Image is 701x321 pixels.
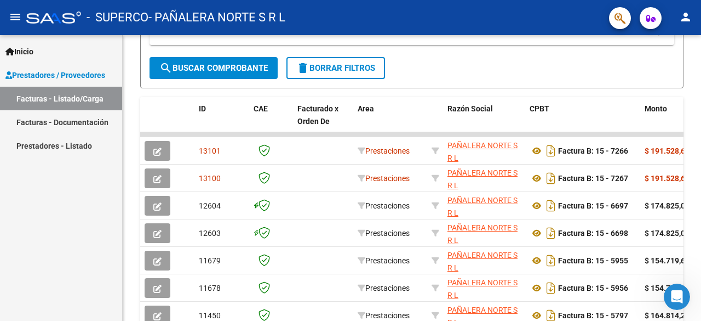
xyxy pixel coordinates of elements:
[525,97,640,145] datatable-header-cell: CPBT
[199,229,221,238] span: 12603
[9,10,22,24] mat-icon: menu
[296,61,309,75] mat-icon: delete
[353,97,427,145] datatable-header-cell: Area
[679,10,692,24] mat-icon: person
[645,174,689,183] strong: $ 191.528,64
[558,311,628,320] strong: Factura B: 15 - 5797
[558,147,628,155] strong: Factura B: 15 - 7266
[150,57,278,79] button: Buscar Comprobante
[447,168,518,190] span: PAÑALERA NORTE S R L
[544,197,558,215] i: Descargar documento
[447,141,518,162] span: PAÑALERA NORTE S R L
[443,97,525,145] datatable-header-cell: Razón Social
[358,256,410,265] span: Prestaciones
[199,147,221,155] span: 13101
[447,104,493,113] span: Razón Social
[199,284,221,292] span: 11678
[447,139,521,162] div: 30677420622
[447,277,521,300] div: 30677420622
[544,224,558,242] i: Descargar documento
[148,5,285,30] span: - PAÑALERA NORTE S R L
[645,201,689,210] strong: $ 174.825,01
[447,167,521,190] div: 30677420622
[447,278,518,300] span: PAÑALERA NORTE S R L
[358,174,410,183] span: Prestaciones
[358,284,410,292] span: Prestaciones
[664,284,690,310] iframe: Intercom live chat
[447,251,518,272] span: PAÑALERA NORTE S R L
[194,97,249,145] datatable-header-cell: ID
[358,201,410,210] span: Prestaciones
[249,97,293,145] datatable-header-cell: CAE
[199,311,221,320] span: 11450
[544,252,558,269] i: Descargar documento
[645,256,689,265] strong: $ 154.719,61
[544,142,558,160] i: Descargar documento
[447,222,521,245] div: 30677420622
[558,256,628,265] strong: Factura B: 15 - 5955
[293,97,353,145] datatable-header-cell: Facturado x Orden De
[297,104,338,126] span: Facturado x Orden De
[558,284,628,292] strong: Factura B: 15 - 5956
[558,174,628,183] strong: Factura B: 15 - 7267
[5,69,105,81] span: Prestadores / Proveedores
[199,201,221,210] span: 12604
[645,311,689,320] strong: $ 164.814,29
[558,201,628,210] strong: Factura B: 15 - 6697
[447,194,521,217] div: 30677420622
[199,174,221,183] span: 13100
[558,229,628,238] strong: Factura B: 15 - 6698
[296,63,375,73] span: Borrar Filtros
[544,170,558,187] i: Descargar documento
[159,63,268,73] span: Buscar Comprobante
[358,311,410,320] span: Prestaciones
[530,104,549,113] span: CPBT
[645,284,689,292] strong: $ 154.719,61
[645,147,689,155] strong: $ 191.528,64
[199,256,221,265] span: 11679
[199,104,206,113] span: ID
[159,61,173,75] mat-icon: search
[544,279,558,297] i: Descargar documento
[447,196,518,217] span: PAÑALERA NORTE S R L
[447,249,521,272] div: 30677420622
[254,104,268,113] span: CAE
[87,5,148,30] span: - SUPERCO
[645,229,689,238] strong: $ 174.825,01
[286,57,385,79] button: Borrar Filtros
[358,147,410,155] span: Prestaciones
[645,104,667,113] span: Monto
[358,229,410,238] span: Prestaciones
[358,104,374,113] span: Area
[447,223,518,245] span: PAÑALERA NORTE S R L
[5,46,33,58] span: Inicio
